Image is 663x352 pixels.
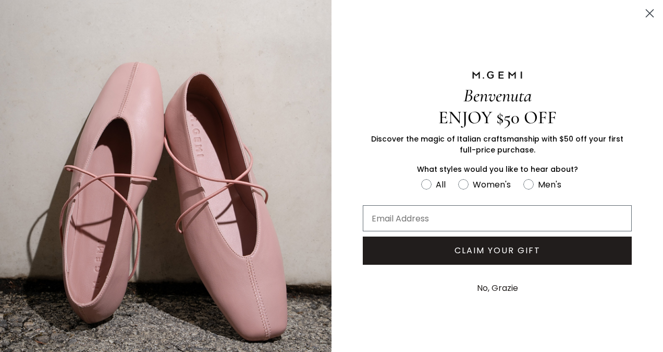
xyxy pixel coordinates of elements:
[363,237,632,265] button: CLAIM YOUR GIFT
[438,107,557,128] span: ENJOY $50 OFF
[641,4,659,22] button: Close dialog
[436,178,446,191] div: All
[363,205,632,231] input: Email Address
[371,134,623,155] span: Discover the magic of Italian craftsmanship with $50 off your first full-price purchase.
[463,85,532,107] span: Benvenuta
[538,178,561,191] div: Men's
[471,71,523,80] img: M.GEMI
[473,178,511,191] div: Women's
[417,164,578,174] span: What styles would you like to hear about?
[472,275,523,301] button: No, Grazie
